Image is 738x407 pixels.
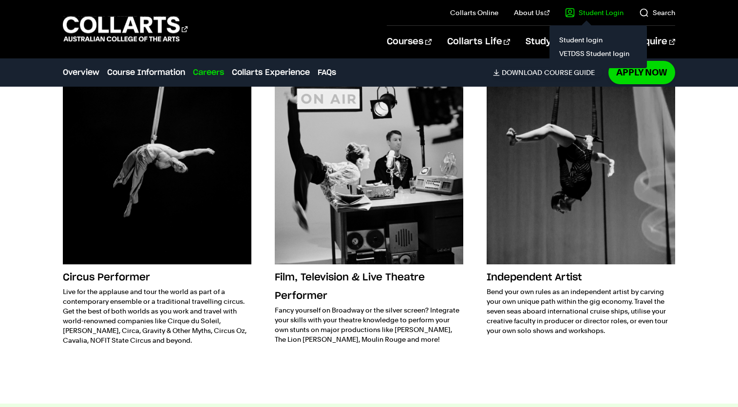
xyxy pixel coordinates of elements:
p: Fancy yourself on Broadway or the silver screen? Integrate your skills with your theatre knowledg... [275,305,463,344]
a: Student Login [565,8,624,18]
a: Collarts Experience [232,67,310,78]
a: Courses [387,26,431,58]
span: Download [502,68,542,77]
a: Study Information [526,26,617,58]
a: Apply Now [608,61,675,84]
p: Live for the applause and tour the world as part of a contemporary ensemble or a traditional trav... [63,287,251,345]
a: Overview [63,67,99,78]
h3: Independent Artist [487,268,675,287]
a: Search [639,8,675,18]
a: Student login [557,33,639,47]
a: DownloadCourse Guide [493,68,603,77]
a: FAQs [318,67,336,78]
a: Course Information [107,67,185,78]
div: Go to homepage [63,15,188,43]
a: VETDSS Student login [557,47,639,60]
a: Careers [193,67,224,78]
a: About Us [514,8,550,18]
a: Collarts Online [450,8,498,18]
a: Enquire [633,26,675,58]
p: Bend your own rules as an independent artist by carving your own unique path within the gig econo... [487,287,675,335]
a: Collarts Life [447,26,510,58]
h3: Film, Television & Live Theatre Performer [275,268,463,305]
h3: Circus Performer [63,268,251,287]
